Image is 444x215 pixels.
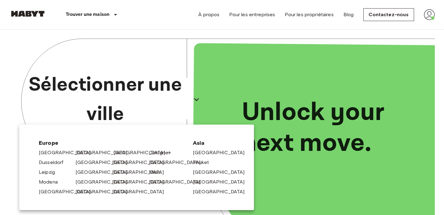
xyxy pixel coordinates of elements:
a: [GEOGRAPHIC_DATA] [75,159,134,166]
a: [GEOGRAPHIC_DATA] [193,149,251,156]
a: [GEOGRAPHIC_DATA] [193,178,251,186]
a: [GEOGRAPHIC_DATA] [149,159,207,166]
a: [GEOGRAPHIC_DATA] [193,169,251,176]
a: [GEOGRAPHIC_DATA] [75,188,134,195]
a: [GEOGRAPHIC_DATA] [112,188,170,195]
a: [GEOGRAPHIC_DATA] [113,149,171,156]
a: [GEOGRAPHIC_DATA] [193,188,251,195]
a: [GEOGRAPHIC_DATA] [39,188,97,195]
a: [GEOGRAPHIC_DATA] [112,169,170,176]
a: Modena [39,178,64,186]
a: [GEOGRAPHIC_DATA] [75,169,134,176]
span: Europe [39,139,183,147]
a: [GEOGRAPHIC_DATA] [39,149,97,156]
span: Asia [193,139,234,147]
a: Dusseldorf [39,159,70,166]
a: [GEOGRAPHIC_DATA] [75,149,134,156]
a: [GEOGRAPHIC_DATA] [112,159,170,166]
a: Phuket [193,159,215,166]
a: Leipzig [39,169,61,176]
a: [GEOGRAPHIC_DATA] [75,178,134,186]
a: [GEOGRAPHIC_DATA] [149,178,207,186]
a: Milan [149,169,167,176]
a: [GEOGRAPHIC_DATA] [112,178,170,186]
